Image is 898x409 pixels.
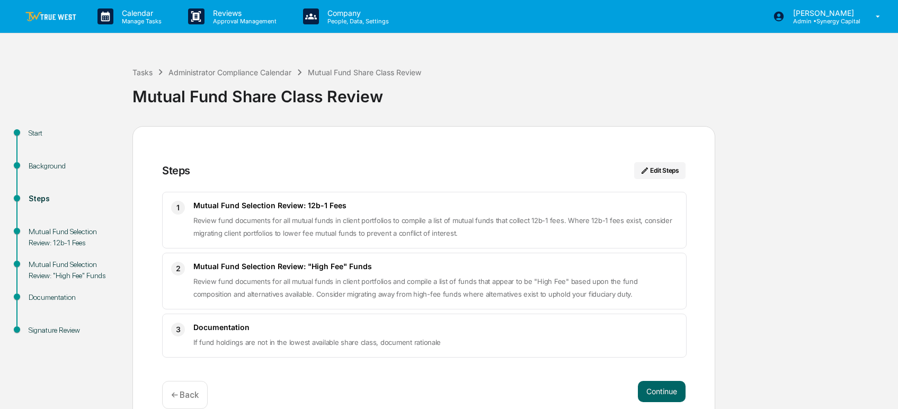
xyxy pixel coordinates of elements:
span: Review fund documents for all mutual funds in client portfolios and compile a list of funds that ... [193,277,638,298]
div: Mutual Fund Share Class Review [308,68,421,77]
h3: Mutual Fund Selection Review: 12b-1 Fees [193,201,678,210]
p: Calendar [113,8,167,17]
div: Signature Review [29,325,115,336]
span: 2 [176,262,181,275]
h3: Mutual Fund Selection Review: "High Fee" Funds [193,262,678,271]
p: [PERSON_NAME] [785,8,860,17]
span: Review fund documents for all mutual funds in client portfolios to compile a list of mutual funds... [193,216,672,237]
p: ← Back [171,390,199,400]
p: Approval Management [205,17,282,25]
h3: Documentation [193,323,678,332]
button: Edit Steps [634,162,686,179]
p: Company [319,8,394,17]
div: Background [29,161,115,172]
div: Mutual Fund Selection Review: 12b-1 Fees [29,226,115,248]
p: Admin • Synergy Capital [785,17,860,25]
div: Mutual Fund Selection Review: "High Fee" Funds [29,259,115,281]
p: Manage Tasks [113,17,167,25]
div: Steps [162,164,190,177]
div: Tasks [132,68,153,77]
div: Start [29,128,115,139]
div: Documentation [29,292,115,303]
div: Mutual Fund Share Class Review [132,78,893,106]
p: Reviews [205,8,282,17]
span: If fund holdings are not in the lowest available share class, document rationale [193,338,441,346]
button: Continue [638,381,686,402]
div: Steps [29,193,115,204]
span: 1 [176,201,180,214]
iframe: Open customer support [864,374,893,403]
img: logo [25,12,76,22]
span: 3 [176,323,181,336]
p: People, Data, Settings [319,17,394,25]
div: Administrator Compliance Calendar [168,68,291,77]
